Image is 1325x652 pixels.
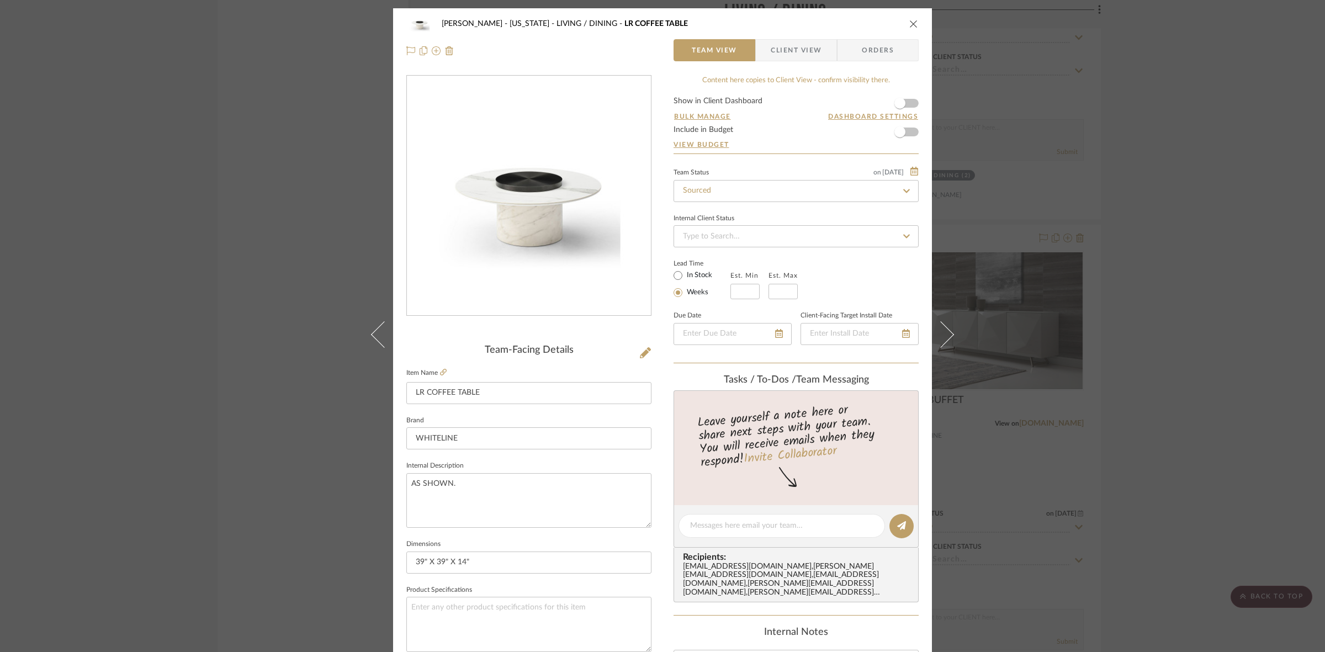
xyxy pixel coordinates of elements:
mat-radio-group: Select item type [674,268,730,299]
label: Est. Max [768,272,798,279]
input: Enter Due Date [674,323,792,345]
label: Product Specifications [406,587,472,593]
button: Dashboard Settings [828,112,919,121]
a: Invite Collaborator [743,442,838,469]
div: Internal Client Status [674,216,734,221]
img: 1bb264d0-927e-4f23-ad31-27fceb468def_48x40.jpg [406,13,433,35]
input: Type to Search… [674,225,919,247]
span: Team View [692,39,737,61]
div: Team Status [674,170,709,176]
span: LR COFFEE TABLE [624,20,688,28]
input: Enter Install Date [801,323,919,345]
input: Enter Item Name [406,382,651,404]
div: [EMAIL_ADDRESS][DOMAIN_NAME] , [PERSON_NAME][EMAIL_ADDRESS][DOMAIN_NAME] , [EMAIL_ADDRESS][DOMAIN... [683,563,914,598]
span: Orders [850,39,906,61]
div: team Messaging [674,374,919,386]
label: Brand [406,418,424,423]
input: Enter the dimensions of this item [406,552,651,574]
input: Enter Brand [406,427,651,449]
span: Client View [771,39,821,61]
button: Bulk Manage [674,112,732,121]
span: [DATE] [881,168,905,176]
span: [PERSON_NAME] - [US_STATE] [442,20,556,28]
div: Team-Facing Details [406,344,651,357]
label: Est. Min [730,272,759,279]
label: Client-Facing Target Install Date [801,313,892,319]
label: Weeks [685,288,708,298]
span: on [873,169,881,176]
span: Recipients: [683,552,914,562]
label: Due Date [674,313,701,319]
label: Dimensions [406,542,441,547]
div: Leave yourself a note here or share next steps with your team. You will receive emails when they ... [672,398,920,472]
div: Internal Notes [674,627,919,639]
div: 0 [407,108,651,284]
label: Item Name [406,368,447,378]
label: Lead Time [674,258,730,268]
a: View Budget [674,140,919,149]
button: close [909,19,919,29]
img: 1bb264d0-927e-4f23-ad31-27fceb468def_436x436.jpg [407,108,651,284]
div: Content here copies to Client View - confirm visibility there. [674,75,919,86]
input: Type to Search… [674,180,919,202]
label: Internal Description [406,463,464,469]
img: Remove from project [445,46,454,55]
label: In Stock [685,271,712,280]
span: Tasks / To-Dos / [724,375,796,385]
span: LIVING / DINING [556,20,624,28]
